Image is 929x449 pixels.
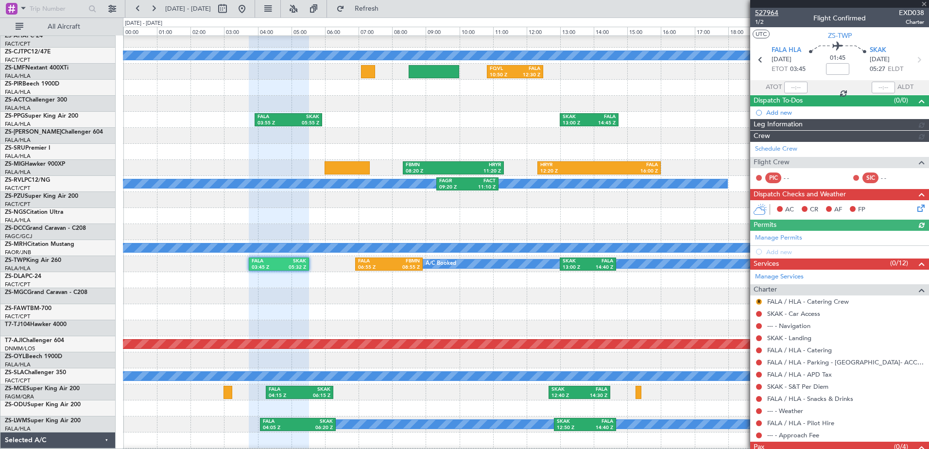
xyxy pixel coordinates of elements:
span: (0/0) [894,95,908,105]
a: FALA / HLA - Pilot Hire [767,419,834,427]
div: 10:50 Z [490,72,515,79]
span: ALDT [897,83,913,92]
a: ZS-CJTPC12/47E [5,49,51,55]
div: 12:50 Z [557,425,585,432]
div: [DATE] - [DATE] [125,19,162,28]
span: AC [785,205,794,215]
div: 02:00 [190,27,224,35]
span: ZS-PZU [5,193,25,199]
div: 11:10 Z [467,184,496,191]
a: FACT/CPT [5,281,30,288]
a: SKAK - Car Access [767,310,820,318]
div: 17:00 [695,27,728,35]
span: ATOT [766,83,782,92]
span: AF [834,205,842,215]
div: SKAK [557,418,585,425]
span: ZS-FAW [5,306,27,311]
span: SKAK [870,46,886,55]
span: Charter [899,18,924,26]
div: SKAK [298,418,333,425]
div: 14:40 Z [585,425,613,432]
a: FALA / HLA - APD Tax [767,370,832,379]
a: FALA / HLA - Catering Crew [767,297,849,306]
a: FACT/CPT [5,56,30,64]
span: ZS-LWM [5,418,27,424]
a: FALA/HLA [5,121,31,128]
a: ZS-PZUSuper King Air 200 [5,193,78,199]
div: 03:45 Z [252,264,279,271]
a: FALA/HLA [5,137,31,144]
a: FAOR/JNB [5,249,31,256]
a: ZS-SLAChallenger 350 [5,370,66,376]
div: 13:00 Z [563,264,588,271]
div: A/C Booked [426,257,456,271]
div: FALA [263,418,298,425]
div: FBMN [406,162,453,169]
span: CR [810,205,818,215]
span: ZS-PIR [5,81,22,87]
div: SKAK [563,258,588,265]
span: ZS-TWP [5,258,26,263]
a: FACT/CPT [5,313,30,320]
div: 11:20 Z [453,168,501,175]
span: 05:27 [870,65,885,74]
a: ZS-ACTChallenger 300 [5,97,67,103]
a: FALA/HLA [5,153,31,160]
a: FACT/CPT [5,377,30,384]
div: 12:30 Z [515,72,540,79]
div: 09:20 Z [439,184,467,191]
a: ZS-MGCGrand Caravan - C208 [5,290,87,295]
span: ZS-LMF [5,65,25,71]
a: ZS-SRUPremier I [5,145,50,151]
span: EXD038 [899,8,924,18]
span: Dispatch Checks and Weather [754,189,846,200]
span: ZS-SLA [5,370,24,376]
div: FALA [588,258,613,265]
div: SKAK [288,114,319,121]
span: 527964 [755,8,778,18]
div: 08:20 Z [406,168,453,175]
a: FALA/HLA [5,72,31,80]
div: 14:40 Z [588,264,613,271]
div: FALA [515,66,540,72]
div: 06:55 Z [358,264,389,271]
div: FALA [258,114,288,121]
a: FACT/CPT [5,185,30,192]
span: ZS-SRU [5,145,25,151]
a: ZS-ODUSuper King Air 200 [5,402,81,408]
a: FALA/HLA [5,88,31,96]
span: T7-AJI [5,338,22,344]
div: 09:00 [426,27,459,35]
a: ZS-[PERSON_NAME]Challenger 604 [5,129,103,135]
span: (0/12) [890,258,908,268]
a: ZS-DCCGrand Caravan - C208 [5,225,86,231]
button: R [756,299,762,305]
div: 14:45 Z [589,120,616,127]
a: Manage Services [755,272,804,282]
span: ZS-ACT [5,97,25,103]
span: T7-TJ104 [5,322,30,328]
div: 00:00 [123,27,157,35]
span: 03:45 [790,65,806,74]
div: HRYR [453,162,501,169]
a: ZS-LMFNextant 400XTi [5,65,69,71]
div: 05:32 Z [279,264,306,271]
a: --- - Navigation [767,322,810,330]
div: 11:00 [493,27,527,35]
div: 06:20 Z [298,425,333,432]
div: 03:00 [224,27,258,35]
a: DNMM/LOS [5,345,35,352]
div: FALA [269,386,299,393]
div: HRYR [540,162,599,169]
a: FALA/HLA [5,265,31,272]
span: ZS-NGS [5,209,26,215]
span: ZS-MCE [5,386,26,392]
div: SKAK [299,386,330,393]
a: FALA/HLA [5,217,31,224]
a: FACT/CPT [5,40,30,48]
a: FALA / HLA - Snacks & Drinks [767,395,853,403]
div: 13:00 Z [563,120,589,127]
span: 01:45 [830,53,845,63]
div: 05:55 Z [288,120,319,127]
a: ZS-OYLBeech 1900D [5,354,62,360]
